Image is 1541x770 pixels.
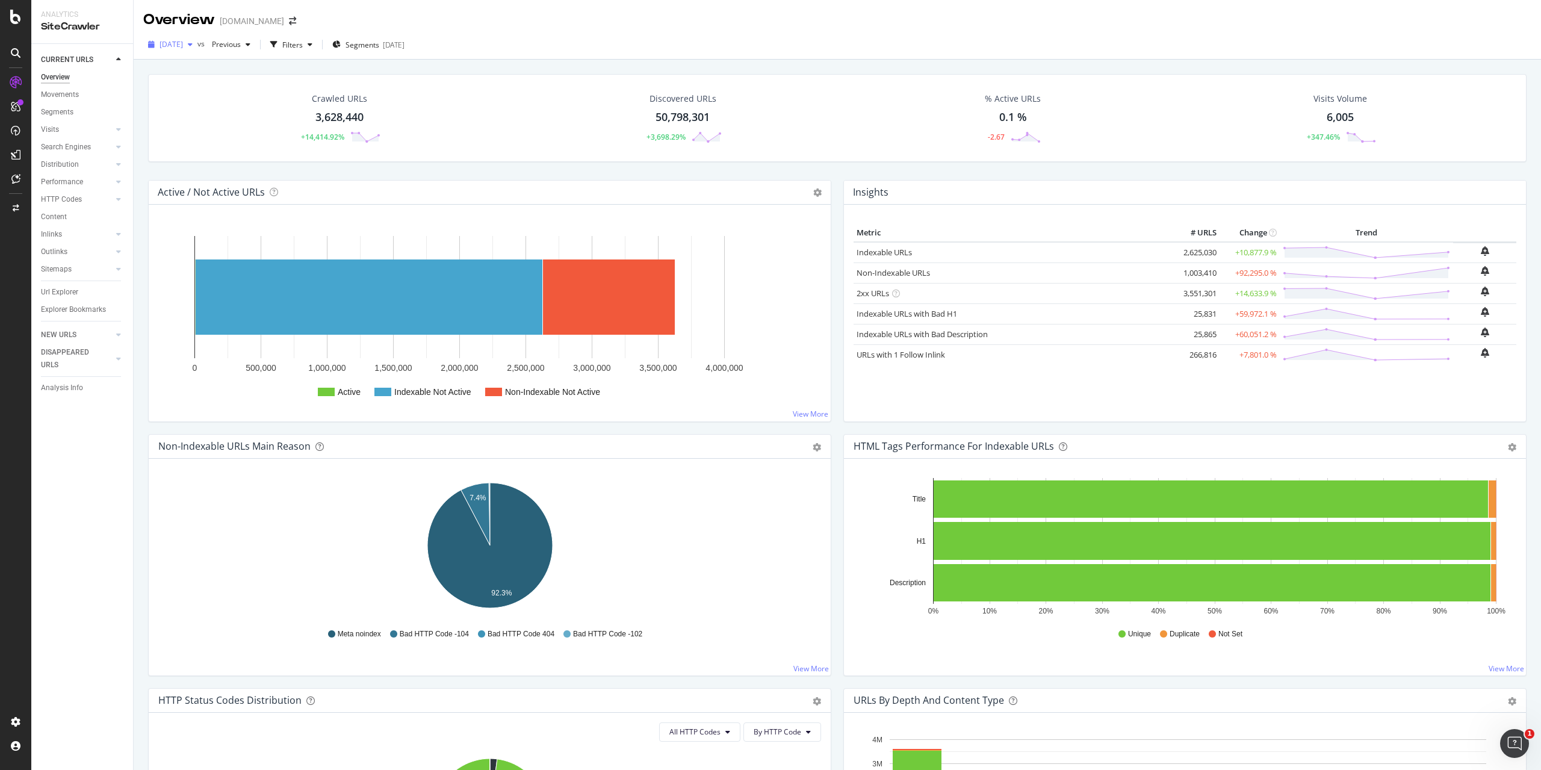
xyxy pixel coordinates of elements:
a: View More [793,663,829,674]
a: URLs with 1 Follow Inlink [857,349,945,360]
text: 92.3% [491,589,512,597]
a: Search Engines [41,141,113,154]
div: Url Explorer [41,286,78,299]
a: 2xx URLs [857,288,889,299]
div: Overview [41,71,70,84]
div: bell-plus [1481,266,1489,276]
span: 2025 Sep. 22nd [160,39,183,49]
div: DISAPPEARED URLS [41,346,102,371]
text: 4,000,000 [705,363,743,373]
div: Overview [143,10,215,30]
td: 2,625,030 [1171,242,1220,263]
a: NEW URLS [41,329,113,341]
div: [DOMAIN_NAME] [220,15,284,27]
div: gear [813,443,821,452]
a: Content [41,211,125,223]
a: Sitemaps [41,263,113,276]
text: Description [890,579,926,587]
div: CURRENT URLS [41,54,93,66]
td: +10,877.9 % [1220,242,1280,263]
div: Performance [41,176,83,188]
text: 1,500,000 [374,363,412,373]
button: All HTTP Codes [659,722,740,742]
text: 7.4% [470,494,486,502]
div: A chart. [158,478,821,618]
th: # URLS [1171,224,1220,242]
div: Visits [41,123,59,136]
text: 4M [872,736,882,744]
a: Segments [41,106,125,119]
span: Not Set [1218,629,1242,639]
div: 50,798,301 [656,110,710,125]
a: DISAPPEARED URLS [41,346,113,371]
td: +14,633.9 % [1220,283,1280,303]
a: HTTP Codes [41,193,113,206]
text: 10% [982,607,997,615]
div: gear [813,697,821,706]
div: -2.67 [988,132,1005,142]
button: Filters [265,35,317,54]
div: % Active URLs [985,93,1041,105]
div: Segments [41,106,73,119]
div: Content [41,211,67,223]
div: SiteCrawler [41,20,123,34]
text: 3,000,000 [573,363,610,373]
div: Analysis Info [41,382,83,394]
text: 80% [1376,607,1391,615]
div: Crawled URLs [312,93,367,105]
a: Indexable URLs [857,247,912,258]
a: Inlinks [41,228,113,241]
div: HTTP Codes [41,193,82,206]
div: +347.46% [1307,132,1340,142]
div: gear [1508,697,1516,706]
text: 0 [193,363,197,373]
text: 3,500,000 [639,363,677,373]
div: 6,005 [1327,110,1354,125]
span: By HTTP Code [754,727,801,737]
td: +60,051.2 % [1220,324,1280,344]
div: Sitemaps [41,263,72,276]
th: Change [1220,224,1280,242]
span: vs [197,39,207,49]
div: Non-Indexable URLs Main Reason [158,440,311,452]
i: Options [813,188,822,197]
svg: A chart. [158,224,821,412]
div: Movements [41,88,79,101]
text: 90% [1433,607,1447,615]
div: HTML Tags Performance for Indexable URLs [854,440,1054,452]
td: 3,551,301 [1171,283,1220,303]
span: Meta noindex [338,629,381,639]
div: gear [1508,443,1516,452]
text: 500,000 [246,363,276,373]
td: 25,865 [1171,324,1220,344]
a: Explorer Bookmarks [41,303,125,316]
a: CURRENT URLS [41,54,113,66]
td: 25,831 [1171,303,1220,324]
span: Bad HTTP Code -104 [400,629,469,639]
button: [DATE] [143,35,197,54]
div: 0.1 % [999,110,1027,125]
text: 70% [1320,607,1335,615]
span: Previous [207,39,241,49]
div: A chart. [854,478,1516,618]
th: Trend [1280,224,1453,242]
a: Outlinks [41,246,113,258]
text: Title [913,495,926,503]
div: bell-plus [1481,246,1489,256]
div: Outlinks [41,246,67,258]
td: +92,295.0 % [1220,262,1280,283]
a: Performance [41,176,113,188]
div: bell-plus [1481,287,1489,296]
td: +59,972.1 % [1220,303,1280,324]
a: Indexable URLs with Bad H1 [857,308,957,319]
span: Bad HTTP Code 404 [488,629,554,639]
div: Filters [282,40,303,50]
div: Distribution [41,158,79,171]
text: 1,000,000 [308,363,346,373]
a: Url Explorer [41,286,125,299]
div: bell-plus [1481,307,1489,317]
a: Movements [41,88,125,101]
span: 1 [1525,729,1534,739]
div: [DATE] [383,40,405,50]
div: +14,414.92% [301,132,344,142]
